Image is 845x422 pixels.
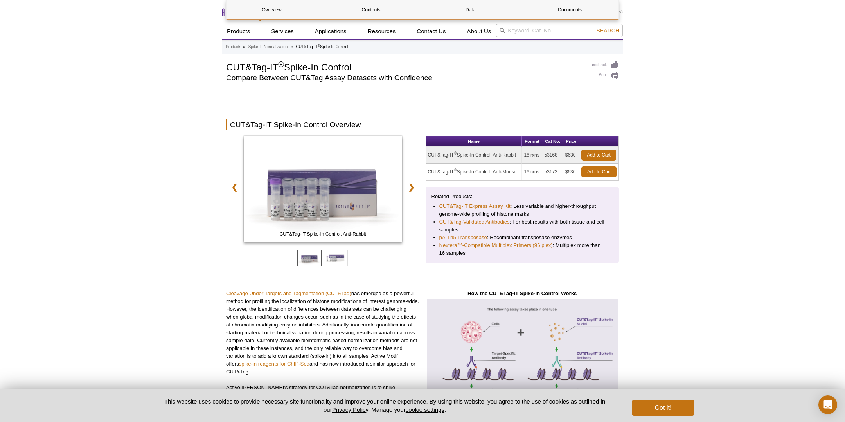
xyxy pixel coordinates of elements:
th: Cat No. [542,136,563,147]
a: Products [222,24,255,39]
th: Format [522,136,542,147]
td: CUT&Tag-IT Spike-In Control, Anti-Rabbit [426,147,522,164]
a: spike-in reagents for ChIP-Seq [239,361,309,367]
th: Price [563,136,579,147]
a: Feedback [590,61,619,69]
td: CUT&Tag-IT Spike-In Control, Anti-Mouse [426,164,522,180]
td: $630 [563,164,579,180]
a: Spike-In Normalization [248,43,288,50]
a: Print [590,71,619,80]
sup: ® [278,60,284,69]
input: Keyword, Cat. No. [496,24,623,37]
a: Services [266,24,298,39]
span: CUT&Tag-IT Spike-In Control, Anti-Rabbit [245,230,400,238]
span: Search [597,27,619,34]
a: Add to Cart [581,166,617,177]
a: Documents [525,0,615,19]
td: 53168 [542,147,563,164]
sup: ® [318,43,320,47]
sup: ® [454,151,457,155]
strong: How the CUT&Tag-IT Spike-In Control Works [467,290,577,296]
a: Privacy Policy [332,406,368,413]
a: Cleavage Under Targets and Tagmentation (CUT&Tag) [226,290,351,296]
h2: Compare Between CUT&Tag Assay Datasets with Confidence [226,74,582,81]
li: » [291,45,293,49]
a: Contents [326,0,416,19]
a: pA-Tn5 Transposase [439,234,487,242]
button: Got it! [632,400,694,416]
a: ❯ [403,178,420,196]
p: has emerged as a powerful method for profiling the localization of histone modifications of inter... [226,290,420,376]
th: Name [426,136,522,147]
a: Applications [310,24,351,39]
a: Resources [363,24,401,39]
td: 16 rxns [522,147,542,164]
a: Nextera™-Compatible Multiplex Primers (96 plex) [439,242,553,249]
div: Open Intercom Messenger [818,395,837,414]
sup: ® [454,168,457,172]
a: Data [425,0,516,19]
a: CUT&Tag-IT Spike-In Control, Anti-Mouse [244,136,402,244]
a: Overview [227,0,317,19]
a: Add to Cart [581,150,616,161]
a: ❮ [226,178,243,196]
li: : Multiplex more than 16 samples [439,242,606,257]
li: CUT&Tag-IT Spike-In Control [296,45,348,49]
li: : For best results with both tissue and cell samples [439,218,606,234]
td: $630 [563,147,579,164]
li: » [243,45,245,49]
img: CUT&Tag-IT Spike-In Control, Anti-Rabbit [244,136,402,242]
a: CUT&Tag-Validated Antibodies [439,218,510,226]
p: Related Products: [431,193,613,200]
td: 53173 [542,164,563,180]
h2: CUT&Tag-IT Spike-In Control Overview [226,119,619,130]
a: Products [226,43,241,50]
p: This website uses cookies to provide necessary site functionality and improve your online experie... [151,397,619,414]
td: 16 rxns [522,164,542,180]
h1: CUT&Tag-IT Spike-In Control [226,61,582,72]
a: Contact Us [412,24,450,39]
button: Search [594,27,622,34]
button: cookie settings [406,406,444,413]
a: CUT&Tag-IT Express Assay Kit [439,202,511,210]
li: : Less variable and higher-throughput genome-wide profiling of histone marks [439,202,606,218]
li: : Recombinant transposase enzymes [439,234,606,242]
a: About Us [462,24,496,39]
